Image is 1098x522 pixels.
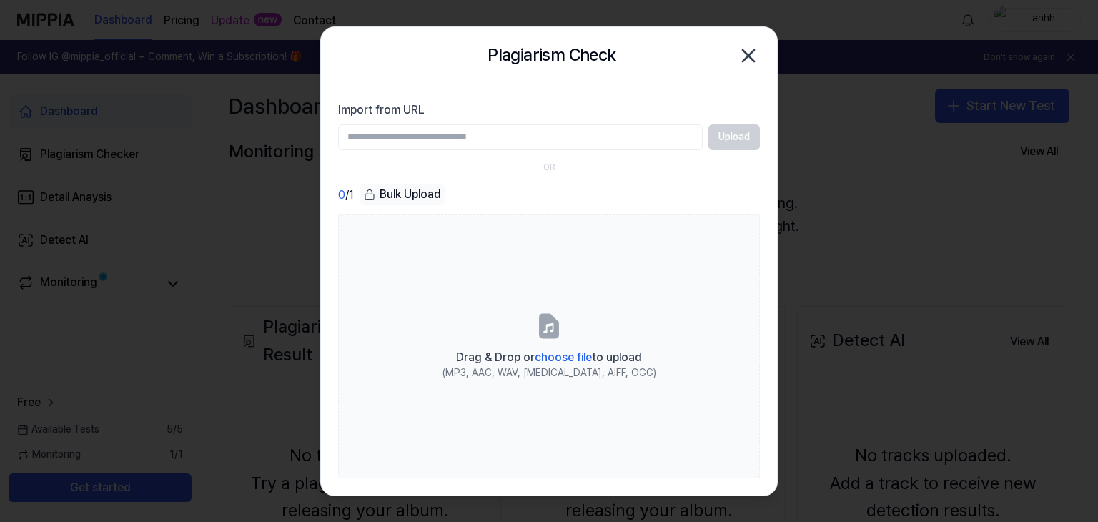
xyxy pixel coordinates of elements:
div: / 1 [338,184,354,205]
button: Bulk Upload [360,184,445,205]
h2: Plagiarism Check [488,41,615,69]
label: Import from URL [338,102,760,119]
div: Bulk Upload [360,184,445,205]
div: (MP3, AAC, WAV, [MEDICAL_DATA], AIFF, OGG) [442,366,656,380]
div: OR [543,162,555,174]
span: choose file [535,350,592,364]
span: 0 [338,187,345,204]
span: Drag & Drop or to upload [456,350,642,364]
